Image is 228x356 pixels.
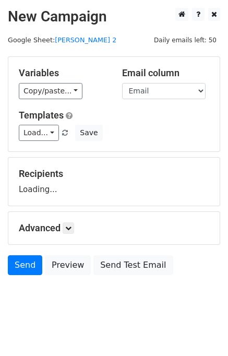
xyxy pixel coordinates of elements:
a: [PERSON_NAME] 2 [55,36,116,44]
a: Send Test Email [93,255,173,275]
small: Google Sheet: [8,36,116,44]
span: Daily emails left: 50 [150,34,220,46]
a: Load... [19,125,59,141]
h5: Advanced [19,222,209,234]
h5: Variables [19,67,106,79]
a: Daily emails left: 50 [150,36,220,44]
h5: Recipients [19,168,209,180]
a: Send [8,255,42,275]
a: Templates [19,110,64,121]
a: Preview [45,255,91,275]
h5: Email column [122,67,210,79]
button: Save [75,125,102,141]
div: Loading... [19,168,209,195]
a: Copy/paste... [19,83,82,99]
h2: New Campaign [8,8,220,26]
